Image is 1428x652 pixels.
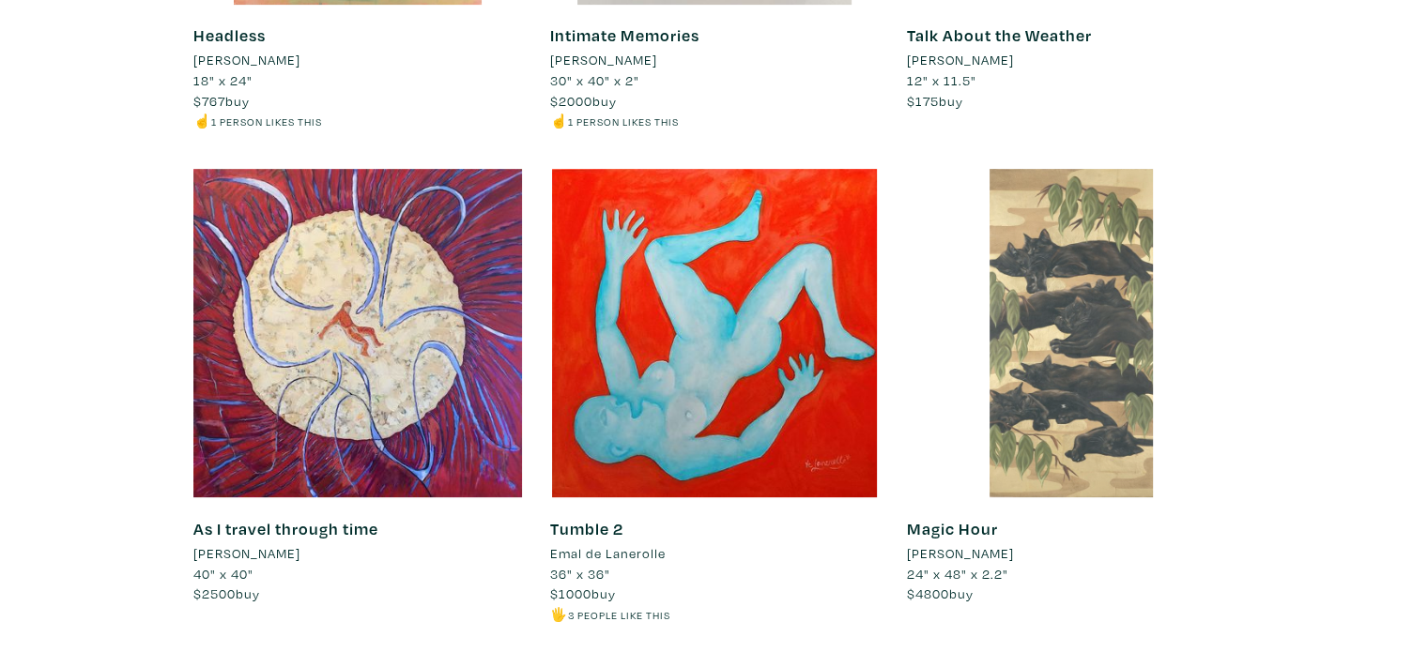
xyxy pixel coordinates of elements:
span: buy [193,92,250,110]
a: Tumble 2 [550,518,623,539]
a: Magic Hour [907,518,998,539]
a: [PERSON_NAME] [907,50,1236,70]
li: 🖐️ [550,604,879,625]
li: ☝️ [193,111,522,131]
span: buy [907,92,963,110]
span: $767 [193,92,225,110]
span: buy [907,584,974,602]
li: Emal de Lanerolle [550,543,666,564]
a: [PERSON_NAME] [193,50,522,70]
a: Talk About the Weather [907,24,1092,46]
a: Intimate Memories [550,24,699,46]
small: 1 person likes this [211,114,322,129]
span: buy [550,584,616,602]
li: [PERSON_NAME] [550,50,657,70]
span: buy [550,92,617,110]
a: [PERSON_NAME] [193,543,522,564]
span: buy [193,584,260,602]
small: 3 people like this [568,608,670,622]
li: [PERSON_NAME] [907,50,1014,70]
span: $2000 [550,92,592,110]
span: 40" x 40" [193,565,253,583]
span: $1000 [550,584,591,602]
span: 18" x 24" [193,71,253,89]
small: 1 person likes this [568,114,679,129]
a: Emal de Lanerolle [550,543,879,564]
span: $2500 [193,584,236,602]
span: $175 [907,92,939,110]
a: Headless [193,24,266,46]
li: [PERSON_NAME] [193,50,300,70]
a: [PERSON_NAME] [550,50,879,70]
span: 24" x 48" x 2.2" [907,565,1008,583]
a: As I travel through time [193,518,378,539]
span: 36" x 36" [550,565,610,583]
li: ☝️ [550,111,879,131]
span: 30" x 40" x 2" [550,71,639,89]
span: 12" x 11.5" [907,71,976,89]
span: $4800 [907,584,949,602]
a: [PERSON_NAME] [907,543,1236,564]
li: [PERSON_NAME] [907,543,1014,564]
li: [PERSON_NAME] [193,543,300,564]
